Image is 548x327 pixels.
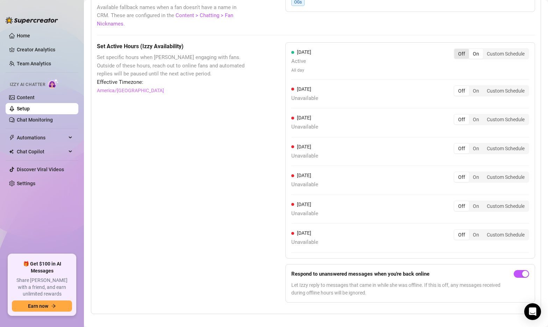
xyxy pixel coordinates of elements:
span: [DATE] [297,230,311,236]
strong: Respond to unanswered messages when you're back online [291,271,429,277]
img: logo-BBDzfeDw.svg [6,17,58,24]
span: Unavailable [291,238,318,247]
h5: Set Active Hours (Izzy Availability) [97,42,250,51]
span: [DATE] [297,86,311,92]
button: Earn nowarrow-right [12,300,72,312]
div: Custom Schedule [483,172,528,182]
span: Active [291,57,311,66]
div: On [469,49,483,59]
div: segmented control [454,48,529,59]
span: thunderbolt [9,135,15,140]
div: segmented control [454,229,529,240]
a: Discover Viral Videos [17,167,64,172]
div: Custom Schedule [483,49,528,59]
a: America/[GEOGRAPHIC_DATA] [97,87,164,94]
div: On [469,86,483,96]
span: Let Izzy reply to messages that came in while she was offline. If this is off, any messages recei... [291,281,511,297]
span: [DATE] [297,115,311,121]
div: Off [454,144,469,153]
div: Custom Schedule [483,201,528,211]
span: Chat Copilot [17,146,66,157]
a: Content > Chatting > Fan Nicknames [97,12,233,27]
div: Custom Schedule [483,144,528,153]
div: segmented control [454,172,529,183]
div: segmented control [454,114,529,125]
span: Unavailable [291,123,318,131]
span: Set specific hours when [PERSON_NAME] engaging with fans. Outside of these hours, reach out to on... [97,53,250,78]
a: Home [17,33,30,38]
div: segmented control [454,143,529,154]
div: On [469,144,483,153]
div: Off [454,86,469,96]
div: On [469,201,483,211]
a: Team Analytics [17,61,51,66]
div: On [469,115,483,124]
div: Off [454,201,469,211]
span: All day [291,67,311,74]
div: Open Intercom Messenger [524,303,541,320]
div: Off [454,49,469,59]
div: Custom Schedule [483,86,528,96]
span: Izzy AI Chatter [10,81,45,88]
span: Unavailable [291,181,318,189]
span: [DATE] [297,49,311,55]
span: [DATE] [297,173,311,178]
div: On [469,172,483,182]
img: AI Chatter [48,79,59,89]
span: Available fallback names when a fan doesn't have a name in CRM. These are configured in the . [97,3,250,28]
span: [DATE] [297,202,311,207]
img: Chat Copilot [9,149,14,154]
span: Earn now [28,303,48,309]
div: segmented control [454,85,529,96]
a: Settings [17,181,35,186]
div: Off [454,230,469,240]
div: segmented control [454,201,529,212]
span: Unavailable [291,94,318,103]
span: Automations [17,132,66,143]
span: arrow-right [51,304,56,308]
span: [DATE] [297,144,311,150]
span: 🎁 Get $100 in AI Messages [12,261,72,274]
div: Custom Schedule [483,230,528,240]
span: Unavailable [291,210,318,218]
div: Custom Schedule [483,115,528,124]
div: On [469,230,483,240]
span: Share [PERSON_NAME] with a friend, and earn unlimited rewards [12,277,72,298]
a: Creator Analytics [17,44,73,55]
span: Effective Timezone: [97,78,250,87]
a: Content [17,95,35,100]
div: Off [454,172,469,182]
a: Chat Monitoring [17,117,53,123]
a: Setup [17,106,30,111]
div: Off [454,115,469,124]
span: Unavailable [291,152,318,160]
